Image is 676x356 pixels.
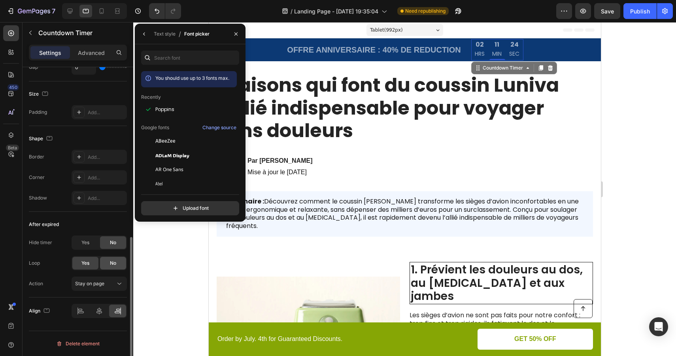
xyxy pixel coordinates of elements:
p: SEC [300,27,311,37]
iframe: Design area [209,22,601,356]
input: Auto [72,60,96,74]
div: 02 [266,19,276,27]
span: AR One Sans [155,166,183,173]
span: Abel [155,180,163,187]
p: Google fonts [141,124,169,131]
p: Découvrez comment le coussin [PERSON_NAME] transforme les sièges d’avion inconfortables en une as... [17,175,375,208]
p: Mise à jour le [DATE] [39,146,104,154]
span: Landing Page - [DATE] 19:35:04 [294,7,378,15]
strong: Sommaire : [17,175,55,184]
a: GET 50% OFF [269,307,384,328]
img: gempages_581811059468272372-e3518c37-c3a8-4d4f-a9b1-64a35579c00d.webp [8,133,32,156]
div: Add... [88,195,125,202]
div: Corner [29,174,45,181]
button: Delete element [29,337,127,350]
div: Hide timer [29,239,52,246]
div: Add... [88,174,125,181]
button: 7 [3,3,59,19]
span: ADLaM Display [155,152,189,159]
button: Change source [202,123,237,132]
div: Text style [154,30,176,38]
h1: 7 raisons qui font du coussin Luniva l'allié indispensable pour voyager sans douleurs [8,52,384,120]
p: Advanced [78,49,105,57]
div: Add... [88,154,125,161]
span: Stay on page [75,281,104,286]
div: Font picker [184,30,210,38]
div: Open Intercom Messenger [649,317,668,336]
span: No [110,260,116,267]
h2: 1. Prévient les douleurs au dos, au [MEDICAL_DATA] et aux jambes [201,240,384,282]
span: / [179,29,181,39]
div: Loop [29,260,40,267]
p: Les sièges d’avion ne sont pas faits pour notre confort : trop fins et trop rigides, ils fatiguen... [201,289,378,322]
h2: Par [PERSON_NAME] [38,134,104,144]
div: After expired [29,221,59,228]
span: Yes [81,260,89,267]
div: Change source [202,124,236,131]
div: 11 [283,19,293,27]
input: Search font [141,51,239,65]
p: MIN [283,27,293,37]
p: 7 [52,6,55,16]
button: Stay on page [72,277,127,291]
span: Need republishing [405,8,446,15]
div: Padding [29,109,47,116]
div: Shadow [29,194,47,202]
div: Beta [6,145,19,151]
div: Shape [29,134,54,144]
div: Border [29,153,44,160]
span: You should use up to 3 fonts max. [155,75,229,81]
div: Upload font [172,204,209,212]
div: Delete element [56,339,100,348]
span: Save [601,8,614,15]
span: Yes [81,239,89,246]
span: / [291,7,293,15]
div: Align [29,306,51,316]
span: ABeeZee [155,138,176,145]
div: Countdown Timer [272,42,316,49]
div: Size [29,89,50,100]
div: 450 [8,84,19,90]
span: No [110,239,116,246]
div: Add... [88,109,125,116]
div: 24 [300,19,311,27]
p: Settings [39,49,61,57]
p: Recently [141,94,161,101]
button: Publish [623,3,657,19]
p: HRS [266,27,276,37]
p: OFFRE ANNIVERSAIRE : 40% DE REDUCTION [78,23,252,33]
div: Undo/Redo [149,3,181,19]
p: Countdown Timer [38,28,124,38]
button: Save [594,3,620,19]
p: GET 50% OFF [306,313,347,321]
div: Action [29,280,43,287]
button: Upload font [141,201,239,215]
span: Poppins [155,106,174,113]
div: Gap [29,64,38,71]
div: Publish [630,7,650,15]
